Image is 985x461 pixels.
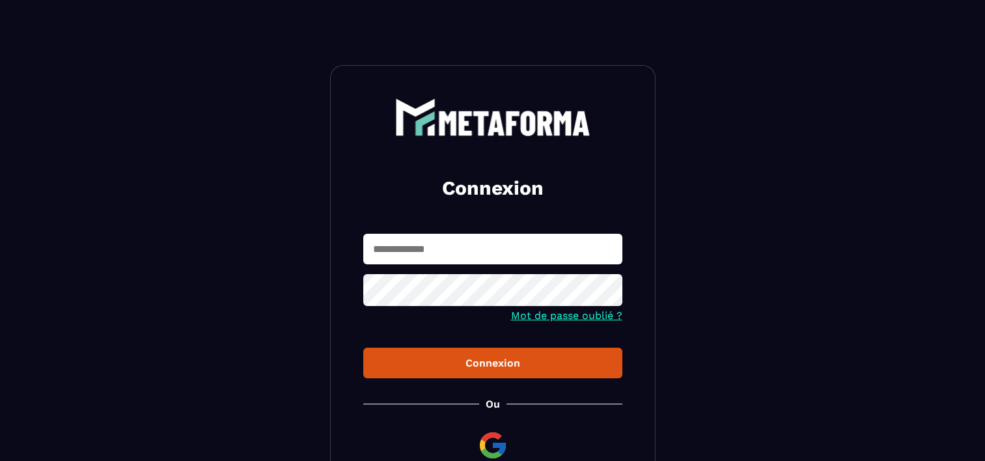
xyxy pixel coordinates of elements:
[511,309,622,322] a: Mot de passe oublié ?
[379,175,607,201] h2: Connexion
[395,98,590,136] img: logo
[374,357,612,369] div: Connexion
[477,430,508,461] img: google
[363,348,622,378] button: Connexion
[363,98,622,136] a: logo
[486,398,500,410] p: Ou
